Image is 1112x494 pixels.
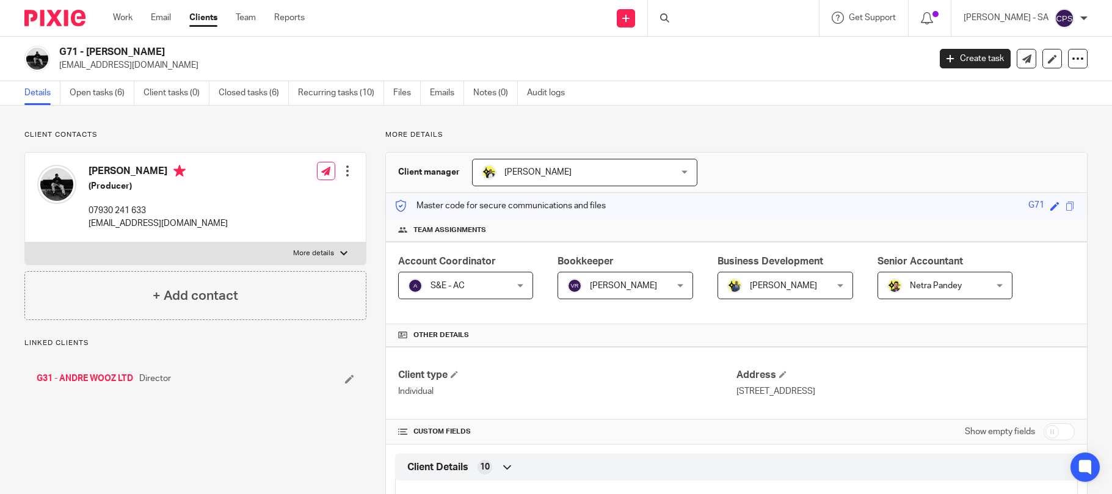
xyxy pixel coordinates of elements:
h3: Client manager [398,166,460,178]
span: Team assignments [413,225,486,235]
a: Client tasks (0) [144,81,209,105]
h4: [PERSON_NAME] [89,165,228,180]
p: Master code for secure communications and files [395,200,606,212]
p: 07930 241 633 [89,205,228,217]
span: Director [139,372,171,385]
span: [PERSON_NAME] [590,282,657,290]
h5: (Producer) [89,180,228,192]
span: Get Support [849,13,896,22]
p: [STREET_ADDRESS] [736,385,1075,398]
p: Individual [398,385,736,398]
span: Business Development [718,256,823,266]
img: svg%3E [567,278,582,293]
h4: CUSTOM FIELDS [398,427,736,437]
a: Email [151,12,171,24]
a: Notes (0) [473,81,518,105]
i: Primary [173,165,186,177]
h4: + Add contact [153,286,238,305]
img: svg%3E [408,278,423,293]
label: Show empty fields [965,426,1035,438]
h4: Client type [398,369,736,382]
img: Carine-Starbridge.jpg [482,165,496,180]
span: Other details [413,330,469,340]
span: Netra Pandey [910,282,962,290]
a: Create task [940,49,1011,68]
a: Work [113,12,133,24]
p: More details [293,249,334,258]
span: S&E - AC [431,282,465,290]
span: [PERSON_NAME] [750,282,817,290]
span: Bookkeeper [558,256,614,266]
p: Client contacts [24,130,366,140]
a: Clients [189,12,217,24]
a: Details [24,81,60,105]
img: Dennis-Starbridge.jpg [727,278,742,293]
span: Senior Accountant [878,256,963,266]
img: Andre%20Griffiths.jpg [24,46,50,71]
a: Team [236,12,256,24]
a: Closed tasks (6) [219,81,289,105]
p: Linked clients [24,338,366,348]
p: [PERSON_NAME] - SA [964,12,1048,24]
p: [EMAIL_ADDRESS][DOMAIN_NAME] [89,217,228,230]
div: G71 [1028,199,1044,213]
img: svg%3E [1055,9,1074,28]
p: [EMAIL_ADDRESS][DOMAIN_NAME] [59,59,921,71]
img: Netra-New-Starbridge-Yellow.jpg [887,278,902,293]
a: Reports [274,12,305,24]
h4: Address [736,369,1075,382]
a: Recurring tasks (10) [298,81,384,105]
h2: G71 - [PERSON_NAME] [59,46,749,59]
img: Pixie [24,10,85,26]
a: Open tasks (6) [70,81,134,105]
a: G31 - ANDRE WOOZ LTD [37,372,133,385]
span: 10 [480,461,490,473]
a: Files [393,81,421,105]
img: Andre%20Griffiths.jpg [37,165,76,204]
a: Audit logs [527,81,574,105]
span: Account Coordinator [398,256,496,266]
a: Emails [430,81,464,105]
span: Client Details [407,461,468,474]
p: More details [385,130,1088,140]
span: [PERSON_NAME] [504,168,572,176]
